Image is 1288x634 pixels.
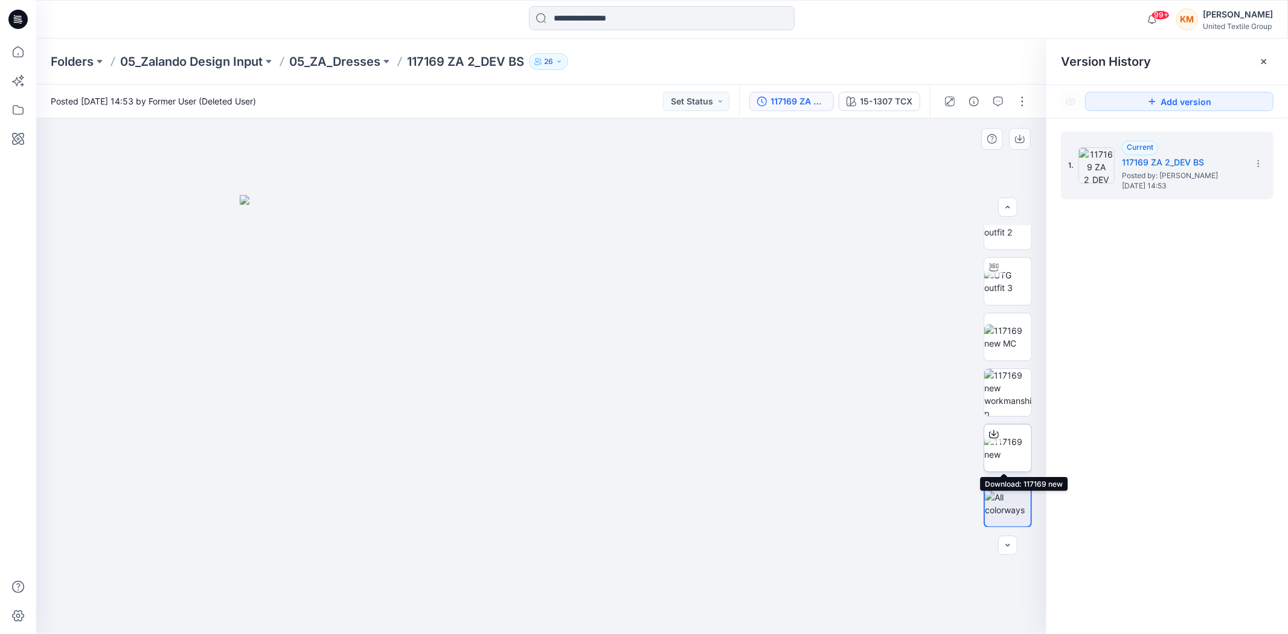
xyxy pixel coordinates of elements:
button: Details [964,92,984,111]
img: UTG outfit 2 [984,213,1031,239]
button: 26 [529,53,568,70]
div: United Textile Group [1203,22,1273,31]
span: 99+ [1152,10,1170,20]
button: Show Hidden Versions [1061,92,1080,111]
button: Close [1259,57,1269,66]
img: 117169 new [984,435,1031,461]
div: 117169 ZA 2_DEV BS [771,95,826,108]
img: 117169 new MC [984,324,1031,350]
button: 15-1307 TCX [839,92,920,111]
img: 117169 ZA 2_DEV BS [1078,147,1115,184]
div: [PERSON_NAME] [1203,7,1273,22]
p: 26 [544,55,553,68]
a: 05_ZA_Dresses [289,53,380,70]
p: 117169 ZA 2_DEV BS [407,53,524,70]
span: Posted [DATE] 14:53 by [51,95,256,107]
img: UTG outfit 3 [984,269,1031,294]
span: Version History [1061,54,1151,69]
button: 117169 ZA 2_DEV BS [749,92,834,111]
button: Add version [1085,92,1274,111]
span: Current [1127,142,1153,152]
div: 15-1307 TCX [860,95,912,108]
a: 05_Zalando Design Input [120,53,263,70]
h5: 117169 ZA 2_DEV BS [1122,155,1243,170]
img: eyJhbGciOiJIUzI1NiIsImtpZCI6IjAiLCJzbHQiOiJzZXMiLCJ0eXAiOiJKV1QifQ.eyJkYXRhIjp7InR5cGUiOiJzdG9yYW... [240,195,844,634]
div: KM [1176,8,1198,30]
span: 1. [1068,160,1074,171]
a: Former User (Deleted User) [149,96,256,106]
span: [DATE] 14:53 [1122,182,1243,190]
img: 117169 new workmanship [984,369,1031,416]
img: All colorways [985,491,1031,516]
span: Posted by: Heidi Nousiainen [1122,170,1243,182]
a: Folders [51,53,94,70]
